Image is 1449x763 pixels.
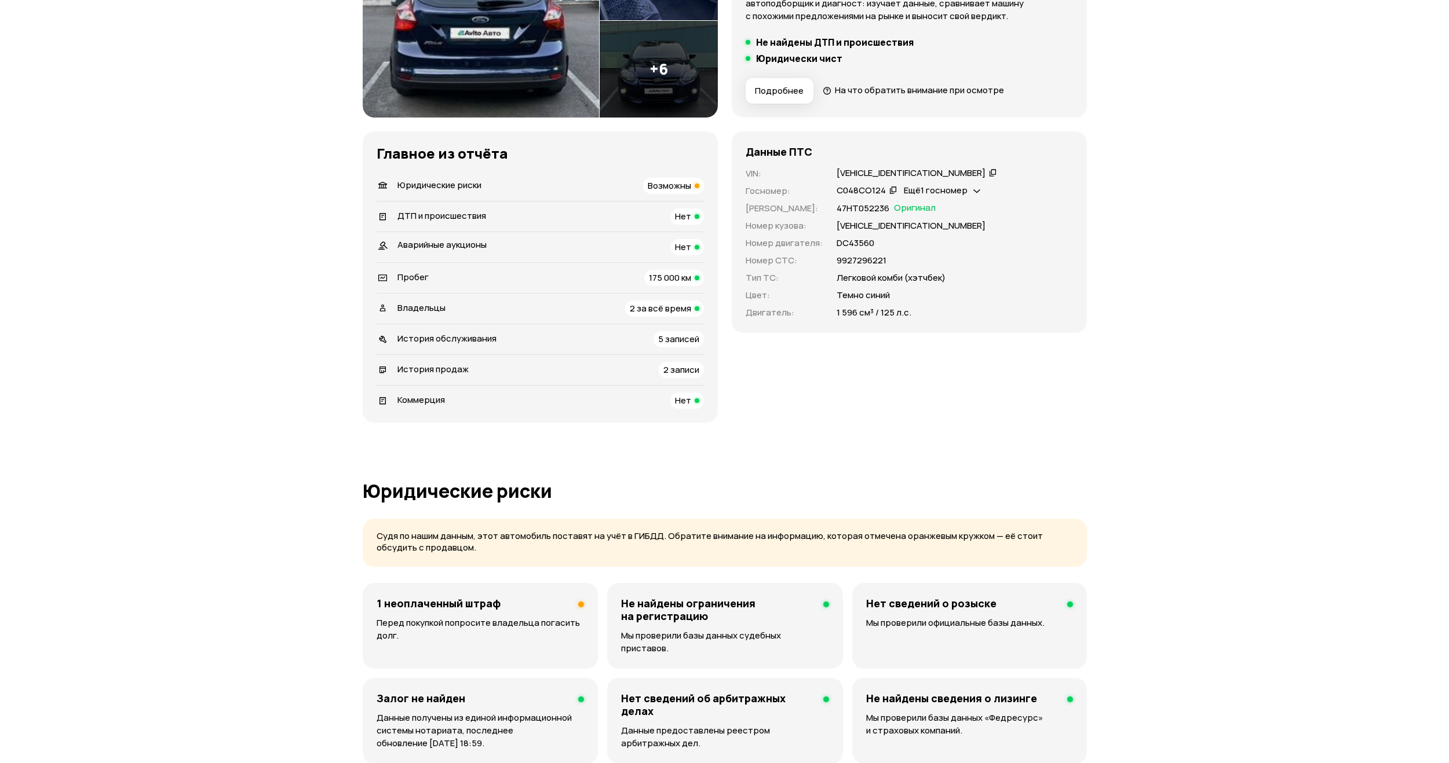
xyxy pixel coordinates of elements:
[397,179,481,191] span: Юридические риски
[866,617,1073,629] p: Мы проверили официальные базы данных.
[675,241,691,253] span: Нет
[837,289,890,302] p: Темно синий
[837,306,911,319] p: 1 596 см³ / 125 л.с.
[630,302,691,314] span: 2 за всё время
[837,202,889,215] p: 47НТ052236
[866,711,1073,737] p: Мы проверили базы данных «Федресурс» и страховых компаний.
[837,272,946,284] p: Легковой комби (хэтчбек)
[649,272,691,284] span: 175 000 км
[675,394,691,406] span: Нет
[397,394,445,406] span: Коммерция
[746,272,823,284] p: Тип ТС :
[658,333,699,345] span: 5 записей
[835,84,1004,96] span: На что обратить внимание при осмотре
[823,84,1005,96] a: На что обратить внимание при осмотре
[377,692,465,705] h4: Залог не найден
[746,167,823,180] p: VIN :
[746,306,823,319] p: Двигатель :
[397,239,487,251] span: Аварийные аукционы
[363,480,1087,501] h1: Юридические риски
[397,302,446,314] span: Владельцы
[621,597,814,622] h4: Не найдены ограничения на регистрацию
[746,237,823,250] p: Номер двигателя :
[866,597,997,610] h4: Нет сведений о розыске
[837,185,886,197] div: С048СО124
[621,724,829,750] p: Данные предоставлены реестром арбитражных дел.
[746,185,823,197] p: Госномер :
[377,711,584,750] p: Данные получены из единой информационной системы нотариата, последнее обновление [DATE] 18:59.
[837,219,986,232] p: [VEHICLE_IDENTIFICATION_NUMBER]
[397,210,486,222] span: ДТП и происшествия
[746,78,813,104] button: Подробнее
[377,617,584,642] p: Перед покупкой попросите владельца погасить долг.
[663,364,699,376] span: 2 записи
[904,184,968,196] span: Ещё 1 госномер
[675,210,691,222] span: Нет
[621,629,829,655] p: Мы проверили базы данных судебных приставов.
[894,202,936,215] span: Оригинал
[746,202,823,215] p: [PERSON_NAME] :
[756,53,842,64] h5: Юридически чист
[756,36,914,48] h5: Не найдены ДТП и происшествия
[746,254,823,267] p: Номер СТС :
[648,179,691,192] span: Возможны
[837,254,886,267] p: 9927296221
[746,219,823,232] p: Номер кузова :
[746,145,812,158] h4: Данные ПТС
[377,530,1073,554] p: Судя по нашим данным, этот автомобиль поставят на учёт в ГИБДД. Обратите внимание на информацию, ...
[397,363,469,375] span: История продаж
[377,597,501,610] h4: 1 неоплаченный штраф
[377,145,704,162] h3: Главное из отчёта
[397,332,497,344] span: История обслуживания
[837,237,874,250] p: DС43560
[837,167,986,179] div: [VEHICLE_IDENTIFICATION_NUMBER]
[746,289,823,302] p: Цвет :
[866,692,1037,705] h4: Не найдены сведения о лизинге
[755,85,804,97] span: Подробнее
[621,692,814,717] h4: Нет сведений об арбитражных делах
[397,271,429,283] span: Пробег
